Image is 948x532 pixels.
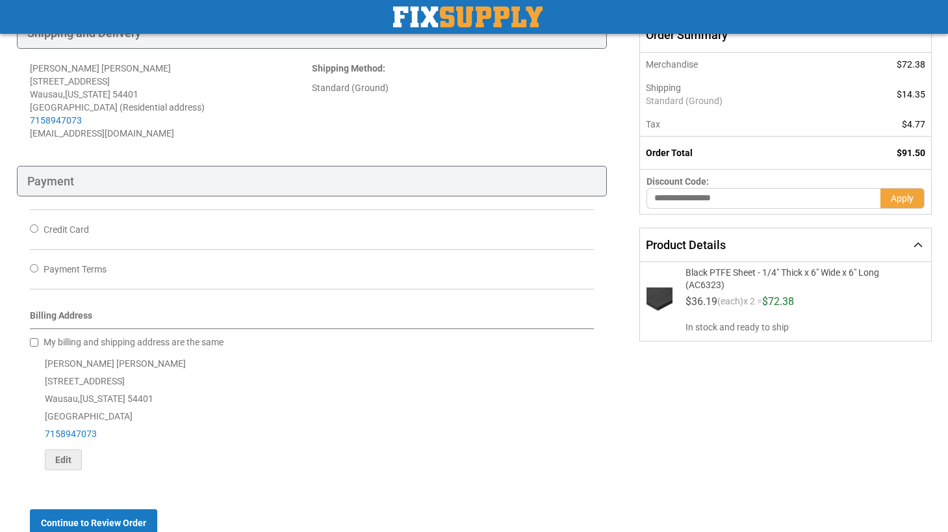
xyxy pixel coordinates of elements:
[41,518,146,528] span: Continue to Review Order
[312,81,594,94] div: Standard (Ground)
[44,337,224,347] span: My billing and shipping address are the same
[393,7,543,27] img: Fix Industrial Supply
[44,264,107,274] span: Payment Terms
[685,295,717,308] span: $36.19
[312,63,383,73] span: Shipping Method
[685,278,879,290] span: (AC6323)
[30,62,312,140] address: [PERSON_NAME] [PERSON_NAME] [STREET_ADDRESS] Wausau , 54401 [GEOGRAPHIC_DATA] (Residential address)
[646,238,726,252] span: Product Details
[880,188,925,209] button: Apply
[743,297,762,312] span: x 2 =
[30,355,595,470] div: [PERSON_NAME] [PERSON_NAME] [STREET_ADDRESS] Wausau , 54401 [GEOGRAPHIC_DATA]
[762,295,794,308] span: $72.38
[897,89,925,100] span: $14.35
[647,287,673,313] img: Black PTFE Sheet - 1/4" Thick x 6" Wide x 6" Long
[30,309,595,329] div: Billing Address
[891,193,914,204] span: Apply
[45,429,97,439] a: 7158947073
[30,128,174,139] span: [EMAIL_ADDRESS][DOMAIN_NAME]
[640,113,839,137] th: Tax
[902,119,925,129] span: $4.77
[685,321,895,334] span: In stock and ready to ship
[717,297,743,312] span: (each)
[646,148,693,158] strong: Order Total
[44,224,89,235] span: Credit Card
[30,115,82,126] a: 7158947073
[45,449,82,470] button: Edit
[55,455,71,465] span: Edit
[647,176,709,187] span: Discount Code:
[312,63,385,73] strong: :
[640,53,839,76] th: Merchandise
[393,7,543,27] a: store logo
[685,267,879,278] span: Black PTFE Sheet - 1/4" Thick x 6" Wide x 6" Long
[646,94,832,107] span: Standard (Ground)
[646,83,681,93] span: Shipping
[65,89,110,100] span: [US_STATE]
[639,18,931,53] span: Order Summary
[17,166,608,197] div: Payment
[897,148,925,158] span: $91.50
[897,59,925,70] span: $72.38
[80,393,125,404] span: [US_STATE]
